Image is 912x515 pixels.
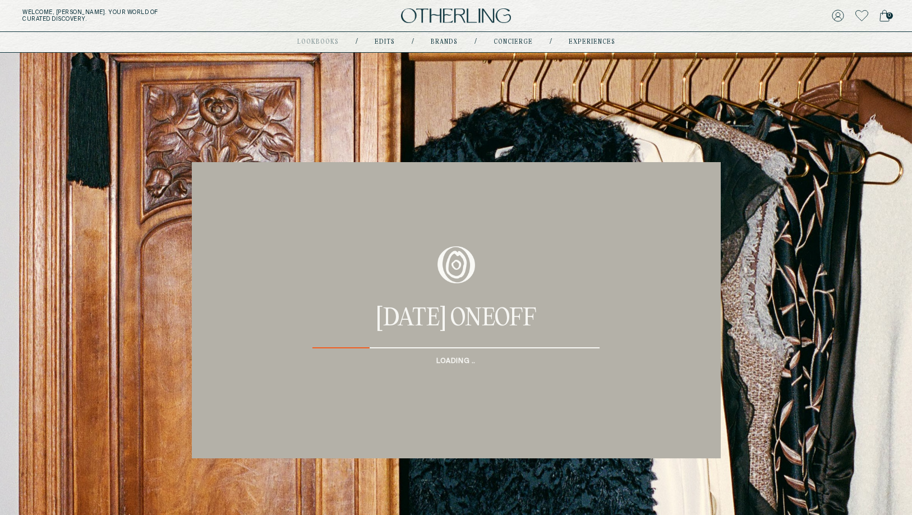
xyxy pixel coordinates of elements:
div: / [356,38,358,47]
a: Brands [431,39,458,45]
span: 0 [886,12,893,19]
div: / [412,38,414,47]
a: 0 [879,8,890,24]
h1: [DATE] Oneoff [376,308,536,330]
a: Edits [375,39,395,45]
a: experiences [569,39,615,45]
img: logo [401,8,511,24]
a: lookbooks [297,39,339,45]
h5: Welcome, [PERSON_NAME] . Your world of curated discovery. [22,9,283,22]
p: Loading .. [436,357,476,366]
div: / [475,38,477,47]
img: Loading Icon [437,246,475,283]
div: / [550,38,552,47]
a: concierge [494,39,533,45]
